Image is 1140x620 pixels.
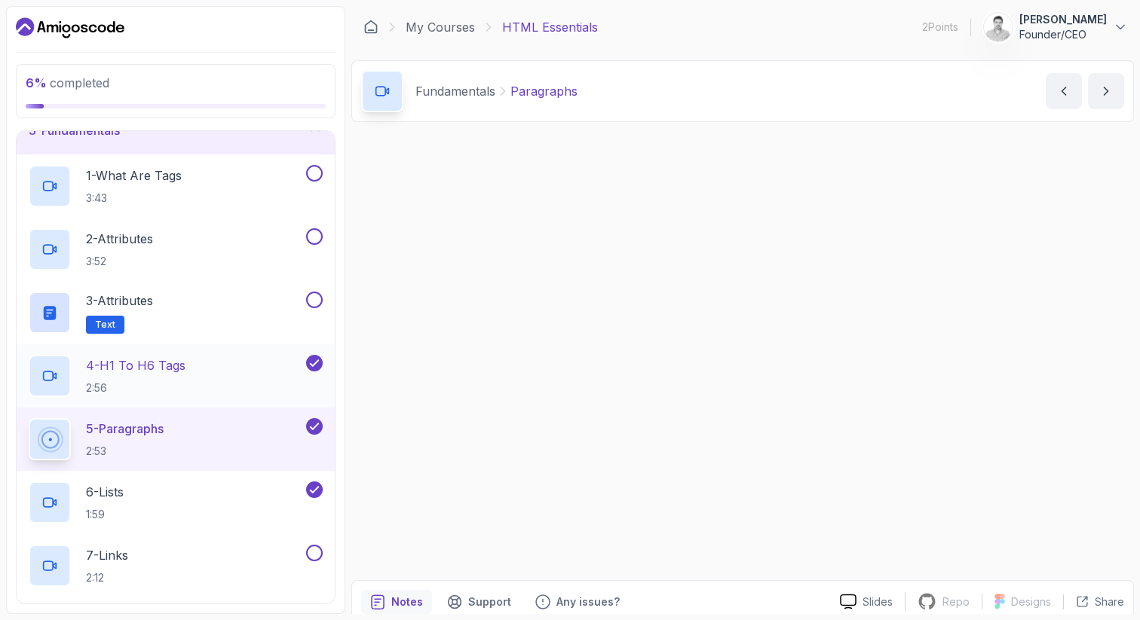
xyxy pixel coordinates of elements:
[363,20,378,35] a: Dashboard
[26,75,47,90] span: 6 %
[29,228,323,270] button: 2-Attributes3:52
[863,594,893,609] p: Slides
[1019,27,1107,42] p: Founder/CEO
[502,18,598,36] p: HTML Essentials
[1063,594,1124,609] button: Share
[468,594,511,609] p: Support
[29,292,323,334] button: 3-AttributesText
[29,418,323,460] button: 5-Paragraphs2:53
[556,594,620,609] p: Any issues?
[29,545,323,587] button: 7-Links2:12
[86,166,182,185] p: 1 - What Are Tags
[86,254,153,269] p: 3:52
[86,191,182,206] p: 3:43
[828,594,905,609] a: Slides
[922,20,958,35] p: 2 Points
[86,546,128,564] p: 7 - Links
[86,483,124,501] p: 6 - Lists
[1088,73,1124,109] button: next content
[526,590,629,614] button: Feedback button
[86,292,153,310] p: 3 - Attributes
[29,165,323,207] button: 1-What Are Tags3:43
[86,356,185,374] p: 4 - H1 To H6 Tags
[1011,594,1051,609] p: Designs
[86,507,124,522] p: 1:59
[1046,73,1082,109] button: previous content
[406,18,475,36] a: My Courses
[86,444,164,459] p: 2:53
[16,16,124,40] a: Dashboard
[86,420,164,438] p: 5 - Paragraphs
[510,82,578,100] p: Paragraphs
[415,82,495,100] p: Fundamentals
[1095,594,1124,609] p: Share
[86,570,128,585] p: 2:12
[95,319,115,331] span: Text
[984,13,1013,41] img: user profile image
[26,75,109,90] span: completed
[983,12,1128,42] button: user profile image[PERSON_NAME]Founder/CEO
[29,481,323,524] button: 6-Lists1:59
[361,590,432,614] button: notes button
[1019,12,1107,27] p: [PERSON_NAME]
[86,230,153,248] p: 2 - Attributes
[438,590,520,614] button: Support button
[86,380,185,396] p: 2:56
[29,355,323,397] button: 4-H1 To H6 Tags2:56
[942,594,970,609] p: Repo
[391,594,423,609] p: Notes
